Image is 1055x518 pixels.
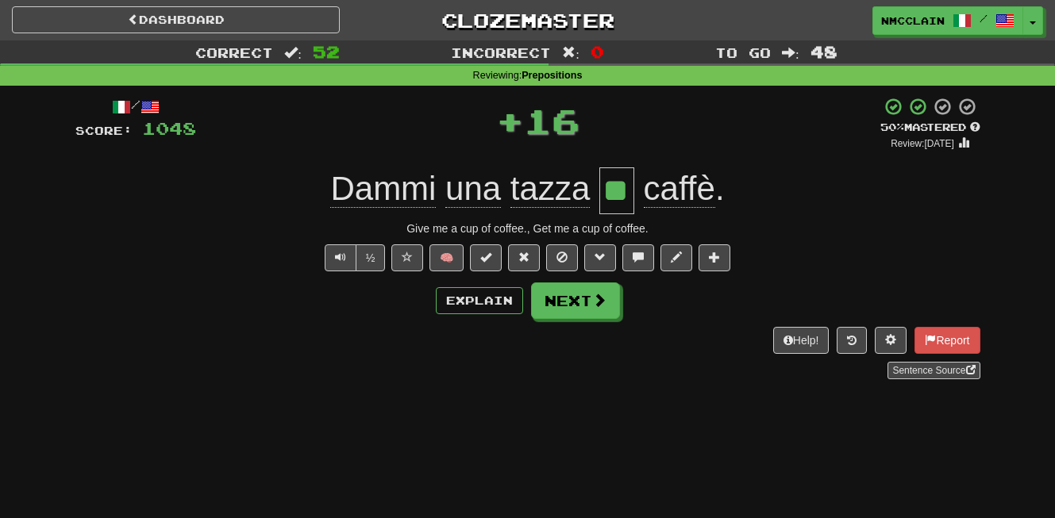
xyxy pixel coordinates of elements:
[699,244,730,271] button: Add to collection (alt+a)
[508,244,540,271] button: Reset to 0% Mastered (alt+r)
[880,121,904,133] span: 50 %
[313,42,340,61] span: 52
[356,244,386,271] button: ½
[881,13,945,28] span: nmcclain
[510,170,590,208] span: tazza
[391,244,423,271] button: Favorite sentence (alt+f)
[914,327,980,354] button: Report
[322,244,386,271] div: Text-to-speech controls
[496,97,524,144] span: +
[634,170,725,208] span: .
[880,121,980,135] div: Mastered
[522,70,582,81] strong: Prepositions
[429,244,464,271] button: 🧠
[546,244,578,271] button: Ignore sentence (alt+i)
[325,244,356,271] button: Play sentence audio (ctl+space)
[75,221,980,236] div: Give me a cup of coffee., Get me a cup of coffee.
[622,244,654,271] button: Discuss sentence (alt+u)
[195,44,273,60] span: Correct
[470,244,502,271] button: Set this sentence to 100% Mastered (alt+m)
[436,287,523,314] button: Explain
[445,170,501,208] span: una
[891,138,954,149] small: Review: [DATE]
[644,170,715,208] span: caffè
[715,44,771,60] span: To go
[660,244,692,271] button: Edit sentence (alt+d)
[584,244,616,271] button: Grammar (alt+g)
[562,46,579,59] span: :
[782,46,799,59] span: :
[330,170,436,208] span: Dammi
[872,6,1023,35] a: nmcclain /
[531,282,620,319] button: Next
[12,6,340,33] a: Dashboard
[524,101,579,140] span: 16
[451,44,551,60] span: Incorrect
[591,42,604,61] span: 0
[142,118,196,138] span: 1048
[364,6,691,34] a: Clozemaster
[75,97,196,117] div: /
[284,46,302,59] span: :
[75,124,133,137] span: Score:
[837,327,867,354] button: Round history (alt+y)
[773,327,830,354] button: Help!
[980,13,988,24] span: /
[811,42,837,61] span: 48
[888,362,980,379] a: Sentence Source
